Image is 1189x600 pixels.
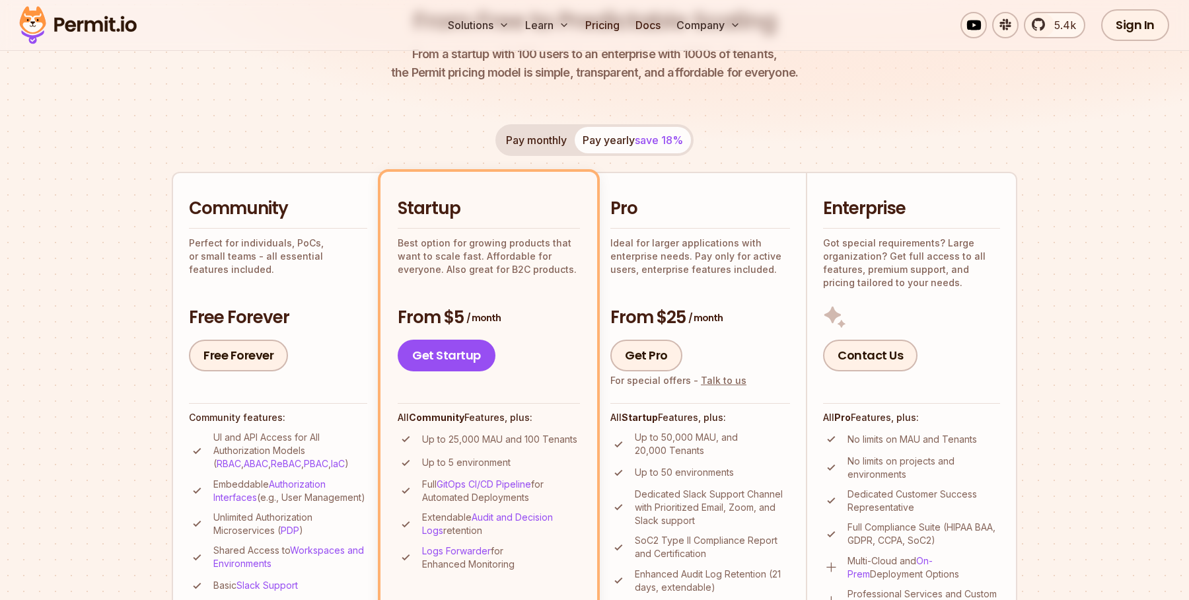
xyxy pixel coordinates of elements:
[610,411,790,424] h4: All Features, plus:
[398,306,580,330] h3: From $5
[422,544,580,571] p: for Enhanced Monitoring
[847,488,1000,514] p: Dedicated Customer Success Representative
[398,197,580,221] h2: Startup
[189,306,367,330] h3: Free Forever
[236,580,298,591] a: Slack Support
[398,237,580,276] p: Best option for growing products that want to scale fast. Affordable for everyone. Also great for...
[823,340,918,371] a: Contact Us
[1024,12,1085,38] a: 5.4k
[189,411,367,424] h4: Community features:
[189,340,288,371] a: Free Forever
[635,466,734,479] p: Up to 50 environments
[189,237,367,276] p: Perfect for individuals, PoCs, or small teams - all essential features included.
[409,412,464,423] strong: Community
[823,197,1000,221] h2: Enterprise
[391,45,798,63] span: From a startup with 100 users to an enterprise with 1000s of tenants,
[304,458,328,469] a: PBAC
[437,478,531,490] a: GitOps CI/CD Pipeline
[635,488,790,527] p: Dedicated Slack Support Channel with Prioritized Email, Zoom, and Slack support
[331,458,345,469] a: IaC
[422,456,511,469] p: Up to 5 environment
[466,311,501,324] span: / month
[422,433,577,446] p: Up to 25,000 MAU and 100 Tenants
[422,511,553,536] a: Audit and Decision Logs
[398,411,580,424] h4: All Features, plus:
[1101,9,1169,41] a: Sign In
[13,3,143,48] img: Permit logo
[422,511,580,537] p: Extendable retention
[847,555,933,580] a: On-Prem
[1046,17,1076,33] span: 5.4k
[671,12,746,38] button: Company
[847,455,1000,481] p: No limits on projects and environments
[422,545,491,556] a: Logs Forwarder
[213,478,326,503] a: Authorization Interfaces
[189,197,367,221] h2: Community
[635,568,790,594] p: Enhanced Audit Log Retention (21 days, extendable)
[610,306,790,330] h3: From $25
[580,12,625,38] a: Pricing
[688,311,723,324] span: / month
[847,433,977,446] p: No limits on MAU and Tenants
[213,511,367,537] p: Unlimited Authorization Microservices ( )
[610,340,682,371] a: Get Pro
[635,431,790,457] p: Up to 50,000 MAU, and 20,000 Tenants
[622,412,658,423] strong: Startup
[398,340,495,371] a: Get Startup
[213,478,367,504] p: Embeddable (e.g., User Management)
[635,534,790,560] p: SoC2 Type II Compliance Report and Certification
[834,412,851,423] strong: Pro
[610,197,790,221] h2: Pro
[244,458,268,469] a: ABAC
[498,127,575,153] button: Pay monthly
[443,12,515,38] button: Solutions
[847,521,1000,547] p: Full Compliance Suite (HIPAA BAA, GDPR, CCPA, SoC2)
[847,554,1000,581] p: Multi-Cloud and Deployment Options
[610,374,746,387] div: For special offers -
[520,12,575,38] button: Learn
[823,237,1000,289] p: Got special requirements? Large organization? Get full access to all features, premium support, a...
[610,237,790,276] p: Ideal for larger applications with enterprise needs. Pay only for active users, enterprise featur...
[630,12,666,38] a: Docs
[422,478,580,504] p: Full for Automated Deployments
[217,458,241,469] a: RBAC
[281,525,299,536] a: PDP
[213,544,367,570] p: Shared Access to
[213,579,298,592] p: Basic
[823,411,1000,424] h4: All Features, plus:
[391,45,798,82] p: the Permit pricing model is simple, transparent, and affordable for everyone.
[271,458,301,469] a: ReBAC
[213,431,367,470] p: UI and API Access for All Authorization Models ( , , , , )
[701,375,746,386] a: Talk to us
